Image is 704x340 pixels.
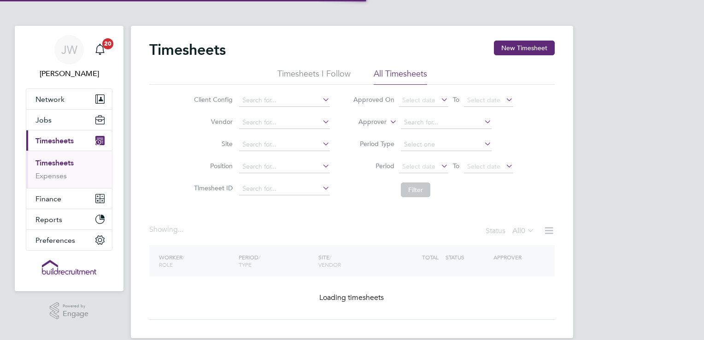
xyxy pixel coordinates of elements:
[26,260,112,275] a: Go to home page
[35,236,75,245] span: Preferences
[149,41,226,59] h2: Timesheets
[239,138,330,151] input: Search for...
[353,162,394,170] label: Period
[467,96,500,104] span: Select date
[35,158,74,167] a: Timesheets
[374,68,427,85] li: All Timesheets
[239,160,330,173] input: Search for...
[61,44,77,56] span: JW
[35,171,67,180] a: Expenses
[450,160,462,172] span: To
[521,226,525,235] span: 0
[401,116,492,129] input: Search for...
[486,225,536,238] div: Status
[191,95,233,104] label: Client Config
[353,140,394,148] label: Period Type
[191,184,233,192] label: Timesheet ID
[353,95,394,104] label: Approved On
[26,130,112,151] button: Timesheets
[26,110,112,130] button: Jobs
[26,230,112,250] button: Preferences
[15,26,123,291] nav: Main navigation
[191,162,233,170] label: Position
[50,302,89,320] a: Powered byEngage
[35,95,65,104] span: Network
[26,35,112,79] a: JW[PERSON_NAME]
[191,117,233,126] label: Vendor
[26,188,112,209] button: Finance
[178,225,183,234] span: ...
[35,116,52,124] span: Jobs
[42,260,96,275] img: buildrec-logo-retina.png
[467,162,500,170] span: Select date
[26,68,112,79] span: Josh Wakefield
[450,94,462,106] span: To
[277,68,351,85] li: Timesheets I Follow
[401,138,492,151] input: Select one
[26,151,112,188] div: Timesheets
[63,302,88,310] span: Powered by
[512,226,534,235] label: All
[35,136,74,145] span: Timesheets
[149,225,185,234] div: Showing
[402,162,435,170] span: Select date
[239,116,330,129] input: Search for...
[402,96,435,104] span: Select date
[35,215,62,224] span: Reports
[102,38,113,49] span: 20
[401,182,430,197] button: Filter
[494,41,555,55] button: New Timesheet
[91,35,109,64] a: 20
[26,209,112,229] button: Reports
[35,194,61,203] span: Finance
[191,140,233,148] label: Site
[345,117,387,127] label: Approver
[26,89,112,109] button: Network
[239,182,330,195] input: Search for...
[239,94,330,107] input: Search for...
[63,310,88,318] span: Engage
